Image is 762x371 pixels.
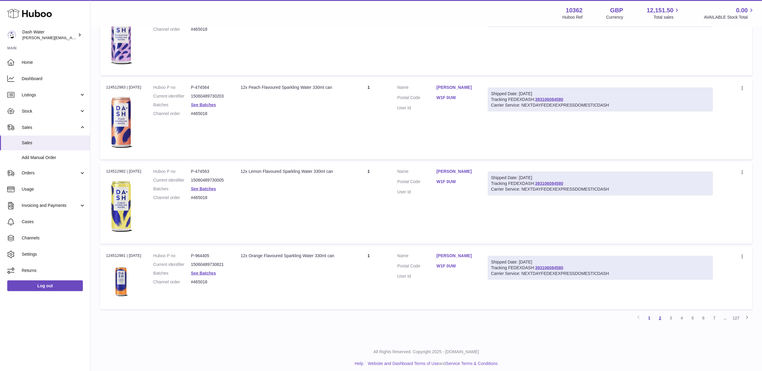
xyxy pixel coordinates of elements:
a: W1F 0UW [437,179,476,185]
a: 12,151.50 Total sales [647,6,680,20]
dd: #465018 [191,26,229,32]
strong: 10362 [566,6,583,14]
span: [PERSON_NAME][EMAIL_ADDRESS][DOMAIN_NAME] [22,35,121,40]
img: 103621724231664.png [106,260,136,302]
dt: Current identifier [153,93,191,99]
dt: User Id [397,189,437,195]
img: james@dash-water.com [7,30,16,39]
div: Shipped Date: [DATE] [491,175,710,181]
p: All Rights Reserved. Copyright 2025 - [DOMAIN_NAME] [95,349,757,355]
a: Website and Dashboard Terms of Use [368,361,439,366]
div: 124512983 | [DATE] [106,85,141,90]
div: 124512981 | [DATE] [106,253,141,258]
a: W1F 0UW [437,95,476,101]
dt: User Id [397,273,437,279]
span: Usage [22,186,86,192]
span: Add Manual Order [22,155,86,161]
a: 393106084580 [535,181,563,186]
span: Total sales [654,14,680,20]
a: [PERSON_NAME] [437,253,476,259]
dt: Batches [153,186,191,192]
span: AVAILABLE Stock Total [704,14,755,20]
dt: Postal Code [397,179,437,186]
a: 2 [655,313,666,323]
a: See Batches [191,102,216,107]
span: Cases [22,219,86,225]
a: [PERSON_NAME] [437,85,476,90]
a: 393106084580 [535,265,563,270]
div: Tracking FEDEXDASH: [488,172,713,195]
dt: Name [397,169,437,176]
span: ... [720,313,731,323]
div: 12x Lemon Flavoured Sparkling Water 330ml can [241,169,340,174]
dt: Current identifier [153,177,191,183]
div: Shipped Date: [DATE] [491,259,710,265]
a: See Batches [191,186,216,191]
dt: Postal Code [397,95,437,102]
span: Stock [22,108,79,114]
span: Dashboard [22,76,86,82]
span: 0.00 [736,6,748,14]
td: 1 [346,247,391,310]
div: Tracking FEDEXDASH: [488,88,713,111]
a: 3 [666,313,676,323]
div: Currency [606,14,623,20]
span: Listings [22,92,79,98]
a: 393106084580 [535,97,563,102]
dd: #465018 [191,279,229,285]
div: 124512982 | [DATE] [106,169,141,174]
dd: P-474564 [191,85,229,90]
span: Sales [22,125,79,130]
a: 7 [709,313,720,323]
a: 1 [644,313,655,323]
dt: Batches [153,270,191,276]
dt: Channel order [153,111,191,117]
dt: User Id [397,105,437,111]
div: 12x Peach Flavoured Sparkling Water 330ml can [241,85,340,90]
td: 1 [346,79,391,160]
div: 12x Orange Flavoured Sparkling Water 330ml can [241,253,340,259]
a: See Batches [191,271,216,276]
dt: Channel order [153,195,191,201]
a: W1F 0UW [437,263,476,269]
span: Returns [22,268,86,273]
div: Dash Water [22,29,77,41]
dt: Current identifier [153,262,191,267]
dd: 15060489730821 [191,262,229,267]
img: 103621706197699.png [106,176,136,236]
dt: Channel order [153,26,191,32]
span: Channels [22,235,86,241]
dd: P-474563 [191,169,229,174]
dd: #465018 [191,111,229,117]
a: Service Terms & Conditions [446,361,498,366]
dt: Name [397,253,437,260]
span: Home [22,60,86,65]
dd: 15060489730005 [191,177,229,183]
dd: P-964405 [191,253,229,259]
img: 103621706197738.png [106,92,136,152]
span: Settings [22,251,86,257]
a: 127 [731,313,742,323]
span: Sales [22,140,86,146]
dd: 15060489730203 [191,93,229,99]
a: [PERSON_NAME] [437,169,476,174]
dt: Huboo P no [153,253,191,259]
dt: Postal Code [397,263,437,270]
dt: Huboo P no [153,169,191,174]
li: and [366,361,498,366]
a: 0.00 AVAILABLE Stock Total [704,6,755,20]
div: Carrier Service: NEXTDAYFEDEXEXPRESSDOMESTICDASH [491,186,710,192]
dt: Batches [153,102,191,108]
dt: Huboo P no [153,85,191,90]
strong: GBP [610,6,623,14]
dd: #465018 [191,195,229,201]
a: 6 [698,313,709,323]
a: Help [355,361,363,366]
a: 5 [687,313,698,323]
span: Invoicing and Payments [22,203,79,208]
dt: Channel order [153,279,191,285]
a: 4 [676,313,687,323]
dt: Name [397,85,437,92]
td: 1 [346,163,391,244]
div: Tracking FEDEXDASH: [488,256,713,280]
